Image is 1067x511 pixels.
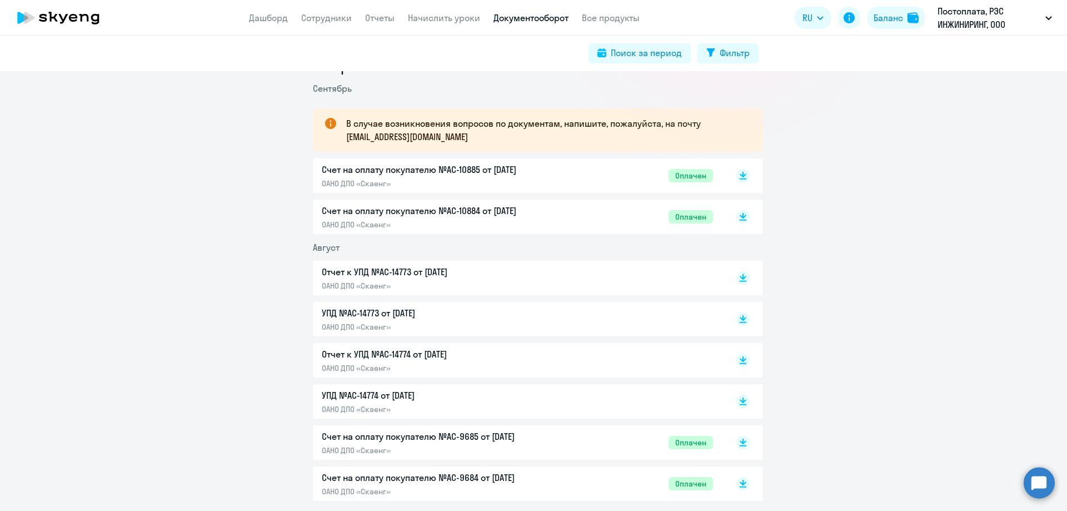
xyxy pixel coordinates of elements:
[669,169,713,182] span: Оплачен
[322,322,555,332] p: ОАНО ДПО «Скаенг»
[802,11,812,24] span: RU
[697,43,759,63] button: Фильтр
[908,12,919,23] img: balance
[322,471,555,484] p: Счет на оплату покупателю №AC-9684 от [DATE]
[249,12,288,23] a: Дашборд
[322,281,555,291] p: ОАНО ДПО «Скаенг»
[795,7,831,29] button: RU
[322,445,555,455] p: ОАНО ДПО «Скаенг»
[322,348,713,373] a: Отчет к УПД №AC-14774 от [DATE]ОАНО ДПО «Скаенг»
[720,46,750,59] div: Фильтр
[322,306,713,332] a: УПД №AC-14773 от [DATE]ОАНО ДПО «Скаенг»
[322,204,555,217] p: Счет на оплату покупателю №AC-10884 от [DATE]
[322,389,555,402] p: УПД №AC-14774 от [DATE]
[313,83,352,94] span: Сентябрь
[322,404,555,414] p: ОАНО ДПО «Скаенг»
[938,4,1041,31] p: Постоплата, РЭС ИНЖИНИРИНГ, ООО
[493,12,569,23] a: Документооборот
[932,4,1058,31] button: Постоплата, РЭС ИНЖИНИРИНГ, ООО
[582,12,640,23] a: Все продукты
[611,46,682,59] div: Поиск за период
[874,11,903,24] div: Баланс
[301,12,352,23] a: Сотрудники
[322,471,713,497] a: Счет на оплату покупателю №AC-9684 от [DATE]ОАНО ДПО «Скаенг»Оплачен
[589,43,691,63] button: Поиск за период
[322,178,555,188] p: ОАНО ДПО «Скаенг»
[322,363,555,373] p: ОАНО ДПО «Скаенг»
[322,163,555,176] p: Счет на оплату покупателю №AC-10885 от [DATE]
[322,389,713,414] a: УПД №AC-14774 от [DATE]ОАНО ДПО «Скаенг»
[669,436,713,449] span: Оплачен
[365,12,395,23] a: Отчеты
[322,204,713,230] a: Счет на оплату покупателю №AC-10884 от [DATE]ОАНО ДПО «Скаенг»Оплачен
[322,265,555,279] p: Отчет к УПД №AC-14773 от [DATE]
[669,477,713,490] span: Оплачен
[322,430,713,455] a: Счет на оплату покупателю №AC-9685 от [DATE]ОАНО ДПО «Скаенг»Оплачен
[322,430,555,443] p: Счет на оплату покупателю №AC-9685 от [DATE]
[322,487,555,497] p: ОАНО ДПО «Скаенг»
[322,348,555,361] p: Отчет к УПД №AC-14774 от [DATE]
[322,163,713,188] a: Счет на оплату покупателю №AC-10885 от [DATE]ОАНО ДПО «Скаенг»Оплачен
[322,220,555,230] p: ОАНО ДПО «Скаенг»
[322,265,713,291] a: Отчет к УПД №AC-14773 от [DATE]ОАНО ДПО «Скаенг»
[322,306,555,320] p: УПД №AC-14773 от [DATE]
[867,7,925,29] button: Балансbalance
[346,117,743,143] p: В случае возникновения вопросов по документам, напишите, пожалуйста, на почту [EMAIL_ADDRESS][DOM...
[313,242,340,253] span: Август
[669,210,713,224] span: Оплачен
[408,12,480,23] a: Начислить уроки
